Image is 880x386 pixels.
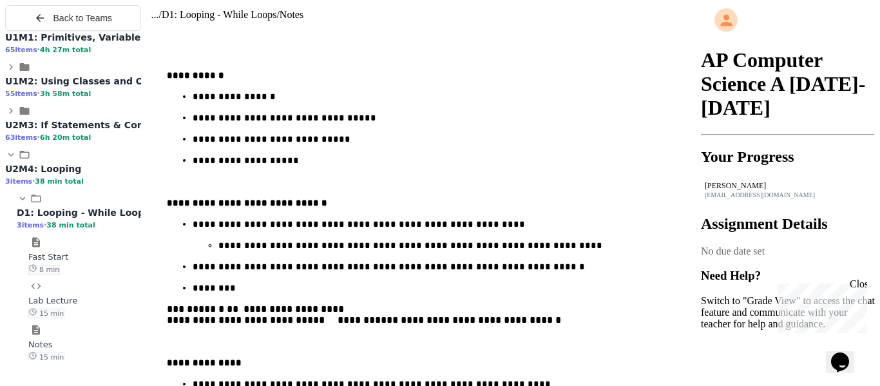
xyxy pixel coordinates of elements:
span: 15 min [28,309,64,318]
span: 38 min total [46,221,95,229]
span: 6h 20m total [40,133,91,142]
iframe: chat widget [773,278,867,333]
span: 3h 58m total [40,90,91,98]
div: No due date set [701,246,875,257]
span: U1M1: Primitives, Variables, Basic I/O [5,32,196,43]
span: 4h 27m total [40,46,91,54]
h2: Assignment Details [701,215,875,233]
span: / [276,9,279,20]
span: Lab Lecture [28,296,77,305]
h2: Your Progress [701,148,875,166]
span: U1M2: Using Classes and Objects [5,76,174,86]
span: 63 items [5,133,37,142]
span: 8 min [28,265,60,275]
div: [EMAIL_ADDRESS][DOMAIN_NAME] [705,191,871,198]
div: My Account [701,5,875,35]
div: Chat with us now!Close [5,5,89,82]
span: Notes [28,340,53,349]
span: • [44,220,46,229]
span: • [32,177,35,186]
span: 15 min [28,352,64,362]
iframe: chat widget [826,334,867,373]
span: 3 items [17,221,44,229]
span: 65 items [5,46,37,54]
div: [PERSON_NAME] [705,181,871,191]
span: U2M3: If Statements & Control Flow [5,120,189,130]
span: D1: Looping - While Loops [162,9,276,20]
p: Switch to "Grade View" to access the chat feature and communicate with your teacher for help and ... [701,295,875,330]
h1: AP Computer Science A [DATE]-[DATE] [701,48,875,120]
span: 3 items [5,177,32,186]
span: U2M4: Looping [5,164,81,174]
span: Fast Start [28,252,68,262]
span: • [37,133,40,142]
span: 38 min total [35,177,83,186]
h3: Need Help? [701,269,875,283]
span: Notes [280,9,303,20]
span: • [37,89,40,98]
span: / [159,9,162,20]
span: • [37,45,40,54]
span: D1: Looping - While Loops [17,207,149,218]
button: Back to Teams [5,5,141,31]
span: 55 items [5,90,37,98]
span: Back to Teams [53,13,113,23]
span: ... [151,9,159,20]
